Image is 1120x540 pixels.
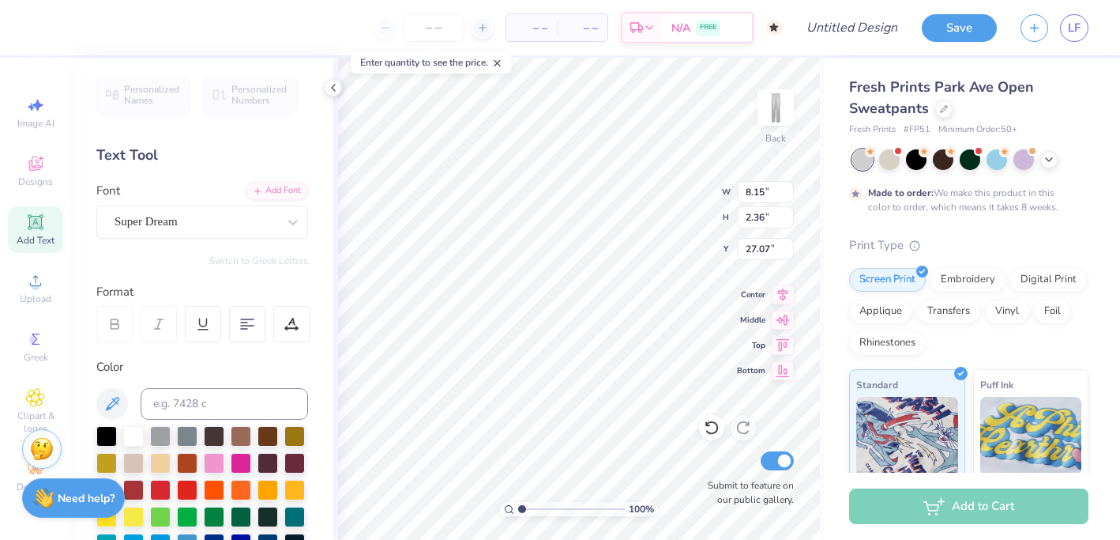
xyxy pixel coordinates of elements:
div: Text Tool [96,145,308,166]
span: Center [737,289,765,300]
div: Format [96,283,310,301]
div: Enter quantity to see the price. [351,51,512,74]
div: Digital Print [1010,268,1087,292]
span: Standard [856,376,898,393]
img: Standard [856,397,958,476]
span: LF [1068,19,1081,37]
div: Add Font [246,182,308,200]
img: Puff Ink [980,397,1082,476]
span: Upload [20,293,51,305]
span: Personalized Numbers [231,84,288,106]
input: – – [403,13,464,42]
button: Save [922,14,997,42]
label: Submit to feature on our public gallery. [699,478,794,507]
span: Minimum Order: 50 + [938,123,1017,137]
span: Middle [737,315,765,326]
span: – – [516,20,547,36]
span: Puff Ink [980,376,1013,393]
div: Color [96,358,308,376]
div: Vinyl [985,300,1029,323]
span: 100 % [629,502,654,516]
span: – – [566,20,598,36]
div: Applique [849,300,912,323]
span: Fresh Prints [849,123,896,137]
input: Untitled Design [794,12,910,43]
span: Greek [24,351,48,364]
span: N/A [671,20,690,36]
span: Designs [18,176,53,188]
label: Font [96,182,120,200]
span: Fresh Prints Park Ave Open Sweatpants [849,77,1034,118]
img: Back [760,92,791,123]
span: Bottom [737,365,765,376]
strong: Need help? [58,491,115,506]
div: Transfers [917,300,980,323]
strong: Made to order: [868,187,934,199]
input: e.g. 7428 c [141,388,308,420]
div: Rhinestones [849,331,926,355]
div: Print Type [849,236,1088,255]
span: Add Text [17,234,54,247]
button: Switch to Greek Letters [209,255,308,267]
div: Embroidery [930,268,1005,292]
a: LF [1060,14,1088,42]
span: Clipart & logos [8,410,63,435]
span: # FP51 [904,123,930,137]
div: We make this product in this color to order, which means it takes 8 weeks. [868,186,1062,214]
div: Back [765,131,786,145]
span: Top [737,340,765,351]
span: FREE [700,22,716,33]
span: Image AI [17,117,54,130]
span: Personalized Names [124,84,180,106]
div: Foil [1034,300,1071,323]
div: Screen Print [849,268,926,292]
span: Decorate [17,481,54,493]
